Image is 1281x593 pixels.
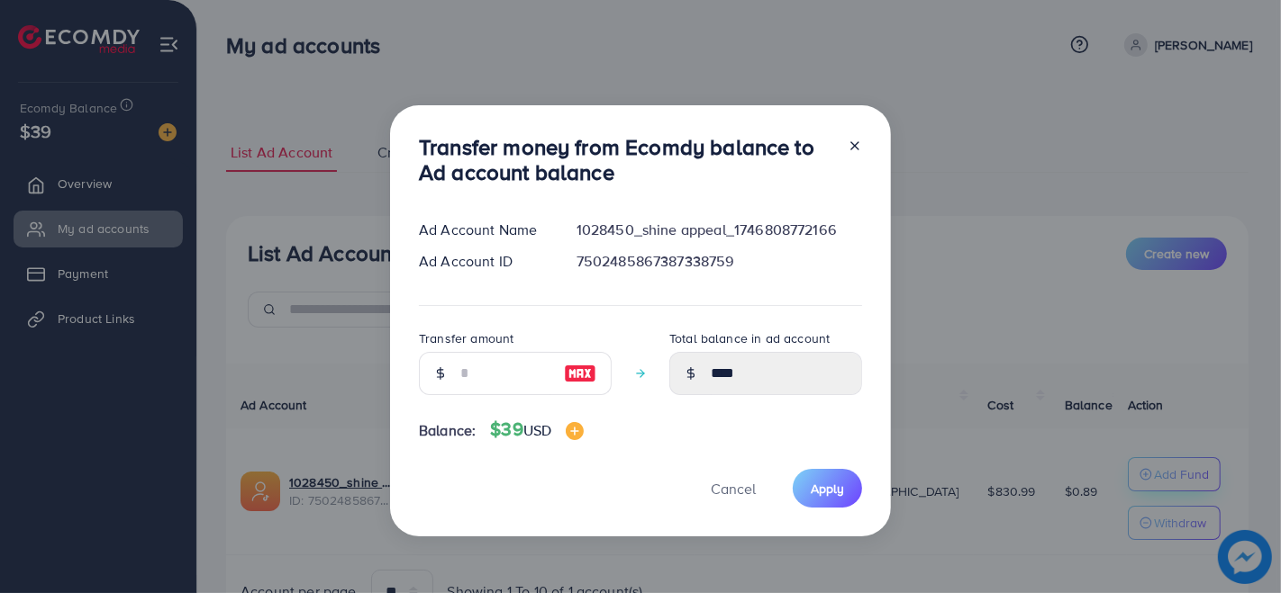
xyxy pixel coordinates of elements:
[566,422,584,440] img: image
[793,469,862,508] button: Apply
[669,329,830,347] label: Total balance in ad account
[419,329,513,347] label: Transfer amount
[404,220,562,240] div: Ad Account Name
[404,251,562,272] div: Ad Account ID
[419,420,476,441] span: Balance:
[562,251,877,272] div: 7502485867387338759
[562,220,877,240] div: 1028450_shine appeal_1746808772166
[688,469,778,508] button: Cancel
[419,134,833,186] h3: Transfer money from Ecomdy balance to Ad account balance
[811,480,844,498] span: Apply
[564,363,596,384] img: image
[490,418,584,441] h4: $39
[523,420,551,440] span: USD
[711,479,756,499] span: Cancel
